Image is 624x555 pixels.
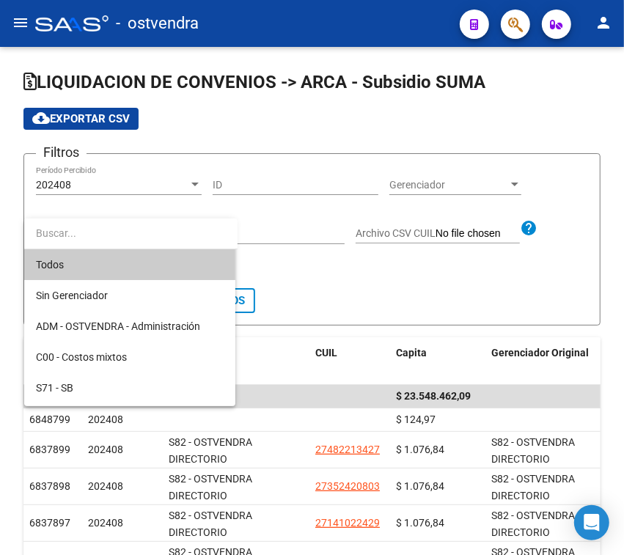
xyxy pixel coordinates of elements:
div: Open Intercom Messenger [574,505,609,540]
span: ADM - OSTVENDRA - Administración [36,320,200,332]
span: Todos [36,249,224,280]
span: S71 - SB [36,382,73,394]
input: dropdown search [24,218,238,249]
span: Sin Gerenciador [36,290,108,301]
span: C00 - Costos mixtos [36,351,127,363]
